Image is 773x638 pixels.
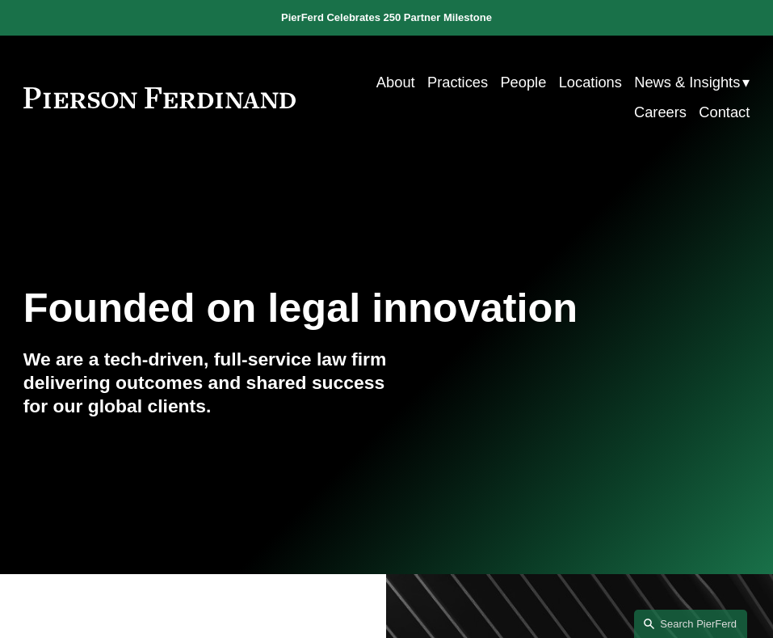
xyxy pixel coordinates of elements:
[23,285,629,332] h1: Founded on legal innovation
[634,98,687,128] a: Careers
[23,348,387,418] h4: We are a tech-driven, full-service law firm delivering outcomes and shared success for our global...
[376,68,415,98] a: About
[699,98,750,128] a: Contact
[634,610,747,638] a: Search this site
[427,68,488,98] a: Practices
[500,68,546,98] a: People
[634,68,750,98] a: folder dropdown
[634,70,740,96] span: News & Insights
[559,68,622,98] a: Locations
